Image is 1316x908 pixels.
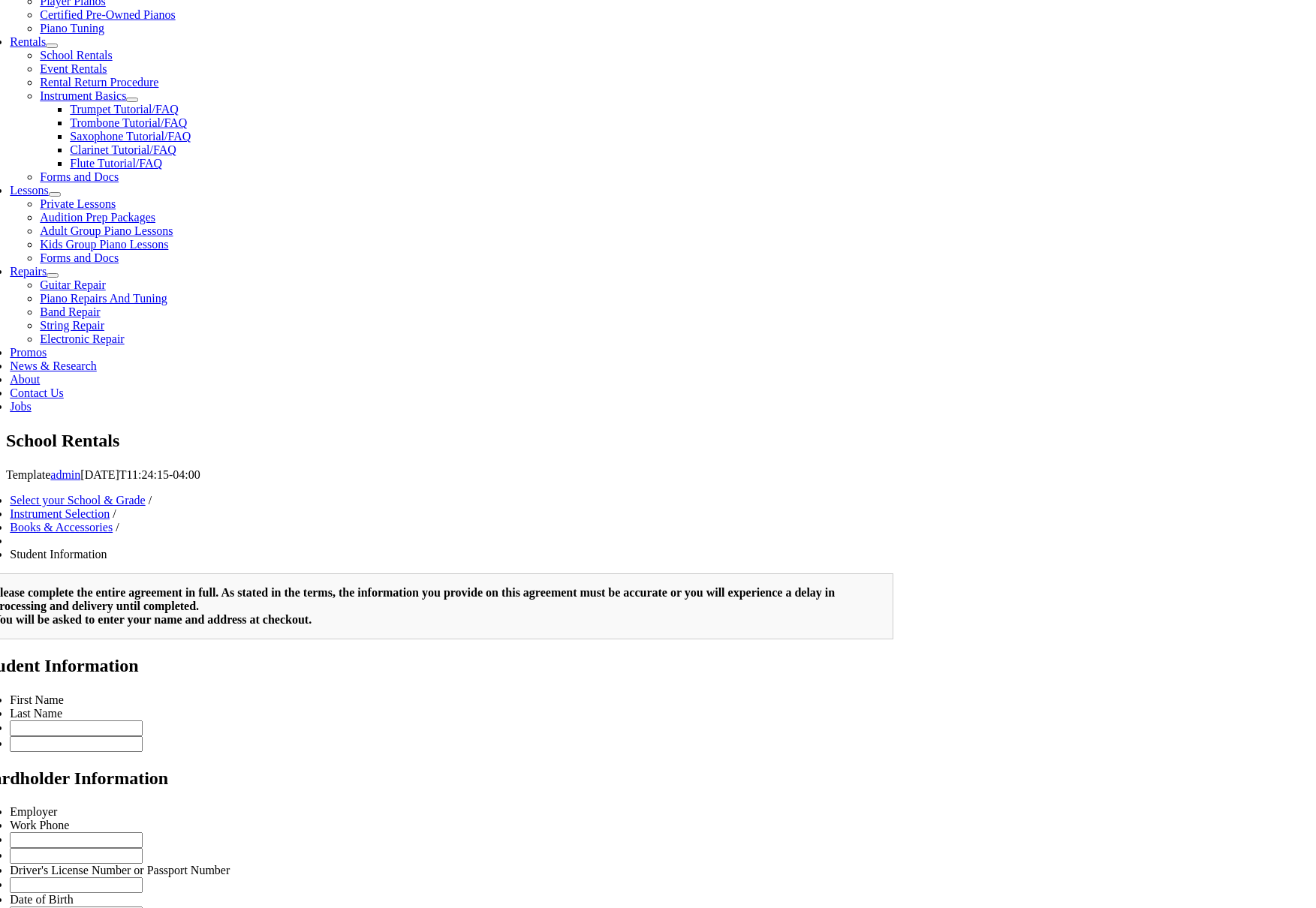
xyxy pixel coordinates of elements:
a: Adult Group Piano Lessons [40,224,173,237]
a: Event Rentals [40,62,107,75]
li: Work Phone [10,819,893,832]
a: Audition Prep Packages [40,211,155,224]
a: Private Lessons [40,197,116,210]
button: Thumbnails [6,6,70,22]
a: Flute Tutorial/FAQ [70,157,162,170]
h1: School Rentals [6,428,1310,454]
span: Attachments [174,8,230,20]
button: Document Outline [73,6,165,22]
span: Template [6,468,50,481]
span: Document Outline [79,8,159,20]
span: / [116,521,119,534]
a: admin [50,468,80,481]
a: Page 1 [6,22,908,144]
a: Certified Pre-Owned Pianos [40,8,175,21]
button: Open submenu of Lessons [49,192,61,197]
li: Date of Birth [10,893,805,906]
li: Driver's License Number or Passport Number [10,864,805,877]
a: School Rentals [40,49,112,62]
a: News & Research [10,359,97,372]
a: Repairs [10,265,47,278]
button: Open submenu of Instrument Basics [126,98,138,102]
a: Forms and Docs [40,251,119,264]
a: Promos [10,346,47,359]
a: Saxophone Tutorial/FAQ [70,130,191,143]
a: Piano Tuning [40,22,104,35]
li: Student Information [10,548,893,561]
a: Clarinet Tutorial/FAQ [70,143,176,156]
button: Open submenu of Repairs [47,273,59,278]
a: Instrument Basics [40,89,126,102]
span: / [113,507,116,520]
a: About [10,373,40,386]
a: Trumpet Tutorial/FAQ [70,103,178,116]
span: / [149,494,152,507]
a: Jobs [10,400,31,413]
a: Band Repair [40,305,100,318]
a: Piano Repairs And Tuning [40,292,167,305]
button: Open submenu of Rentals [46,44,58,48]
a: Electronic Repair [40,332,124,345]
a: Forms and Docs [40,170,119,183]
li: First Name [10,693,893,707]
a: Books & Accessories [10,521,113,534]
span: Thumbnails [12,8,64,20]
a: Trombone Tutorial/FAQ [70,116,187,129]
a: Lessons [10,184,49,197]
a: Rentals [10,35,46,48]
span: [DATE]T11:24:15-04:00 [80,468,200,481]
a: Select your School & Grade [10,494,145,507]
a: Rental Return Procedure [40,76,158,89]
a: Kids Group Piano Lessons [40,238,168,251]
button: Attachments [168,6,236,22]
a: Page 2 [6,144,908,266]
li: Employer [10,805,893,819]
section: Page Title Bar [6,428,1310,454]
a: Instrument Selection [10,507,110,520]
li: Last Name [10,707,893,720]
a: String Repair [40,319,104,332]
a: Contact Us [10,386,64,399]
a: Guitar Repair [40,278,106,291]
